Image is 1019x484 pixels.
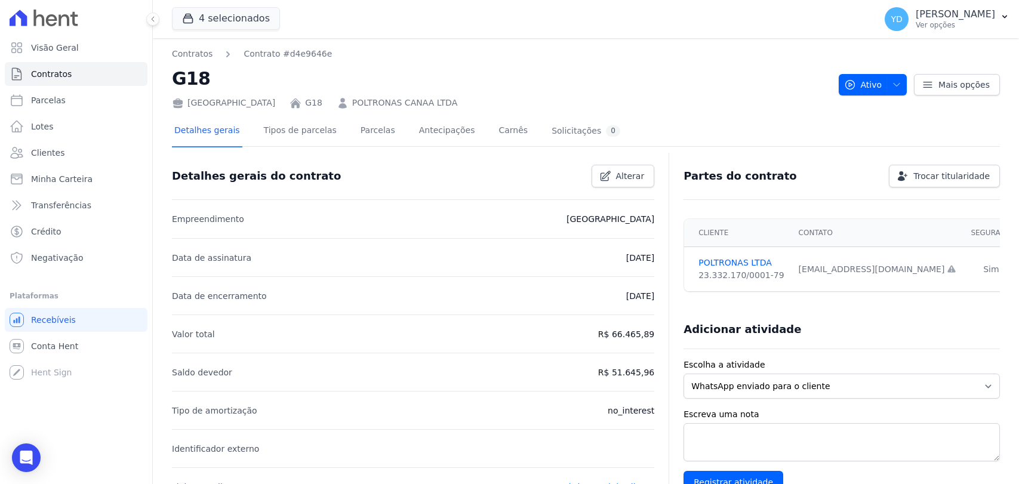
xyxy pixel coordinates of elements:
[31,42,79,54] span: Visão Geral
[5,193,147,217] a: Transferências
[5,62,147,86] a: Contratos
[12,443,41,472] div: Open Intercom Messenger
[261,116,339,147] a: Tipos de parcelas
[916,8,995,20] p: [PERSON_NAME]
[244,48,332,60] a: Contrato #d4e9646e
[31,68,72,80] span: Contratos
[567,212,654,226] p: [GEOGRAPHIC_DATA]
[606,125,620,137] div: 0
[31,340,78,352] span: Conta Hent
[684,322,801,337] h3: Adicionar atividade
[172,327,215,341] p: Valor total
[172,403,257,418] p: Tipo de amortização
[598,365,654,380] p: R$ 51.645,96
[914,74,1000,95] a: Mais opções
[5,141,147,165] a: Clientes
[616,170,645,182] span: Alterar
[31,147,64,159] span: Clientes
[598,327,654,341] p: R$ 66.465,89
[31,226,61,238] span: Crédito
[172,251,251,265] p: Data de assinatura
[698,269,784,282] div: 23.332.170/0001-79
[684,169,797,183] h3: Partes do contrato
[839,74,907,95] button: Ativo
[5,220,147,243] a: Crédito
[31,94,66,106] span: Parcelas
[549,116,623,147] a: Solicitações0
[913,170,990,182] span: Trocar titularidade
[875,2,1019,36] button: YD [PERSON_NAME] Ver opções
[172,65,829,92] h2: G18
[172,48,213,60] a: Contratos
[844,74,882,95] span: Ativo
[592,165,655,187] a: Alterar
[891,15,902,23] span: YD
[172,48,332,60] nav: Breadcrumb
[698,257,784,269] a: POLTRONAS LTDA
[684,359,1000,371] label: Escolha a atividade
[172,212,244,226] p: Empreendimento
[552,125,620,137] div: Solicitações
[172,7,280,30] button: 4 selecionados
[5,334,147,358] a: Conta Hent
[799,263,957,276] div: [EMAIL_ADDRESS][DOMAIN_NAME]
[938,79,990,91] span: Mais opções
[352,97,457,109] a: POLTRONAS CANAA LTDA
[31,199,91,211] span: Transferências
[417,116,478,147] a: Antecipações
[5,308,147,332] a: Recebíveis
[889,165,1000,187] a: Trocar titularidade
[172,442,259,456] p: Identificador externo
[684,408,1000,421] label: Escreva uma nota
[963,247,1018,292] td: Sim
[5,246,147,270] a: Negativação
[172,365,232,380] p: Saldo devedor
[172,48,829,60] nav: Breadcrumb
[31,173,93,185] span: Minha Carteira
[626,289,654,303] p: [DATE]
[31,121,54,132] span: Lotes
[626,251,654,265] p: [DATE]
[172,289,267,303] p: Data de encerramento
[5,167,147,191] a: Minha Carteira
[5,36,147,60] a: Visão Geral
[496,116,530,147] a: Carnês
[172,97,275,109] div: [GEOGRAPHIC_DATA]
[305,97,322,109] a: G18
[31,252,84,264] span: Negativação
[5,115,147,138] a: Lotes
[172,116,242,147] a: Detalhes gerais
[5,88,147,112] a: Parcelas
[916,20,995,30] p: Ver opções
[963,219,1018,247] th: Segurado
[172,169,341,183] h3: Detalhes gerais do contrato
[31,314,76,326] span: Recebíveis
[792,219,964,247] th: Contato
[684,219,791,247] th: Cliente
[10,289,143,303] div: Plataformas
[358,116,398,147] a: Parcelas
[608,403,654,418] p: no_interest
